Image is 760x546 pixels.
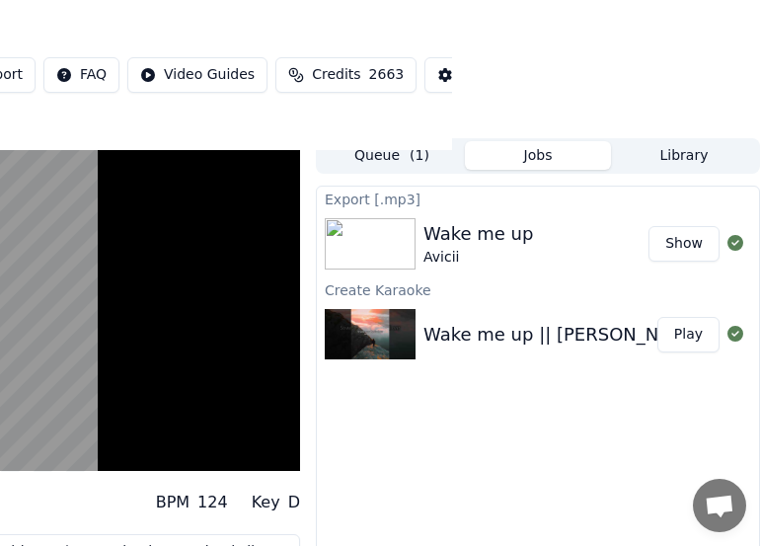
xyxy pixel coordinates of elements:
[648,226,720,262] button: Show
[410,146,429,166] span: ( 1 )
[319,141,465,170] button: Queue
[312,65,360,85] span: Credits
[156,491,190,514] div: BPM
[465,141,611,170] button: Jobs
[369,65,405,85] span: 2663
[43,57,119,93] button: FAQ
[288,491,300,514] div: D
[197,491,228,514] div: 124
[693,479,746,532] a: 打開聊天
[424,57,530,93] button: Settings
[423,220,533,248] div: Wake me up
[252,491,280,514] div: Key
[611,141,757,170] button: Library
[317,187,759,210] div: Export [.mp3]
[127,57,267,93] button: Video Guides
[275,57,417,93] button: Credits2663
[657,317,720,352] button: Play
[317,277,759,301] div: Create Karaoke
[423,248,533,268] div: Avicii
